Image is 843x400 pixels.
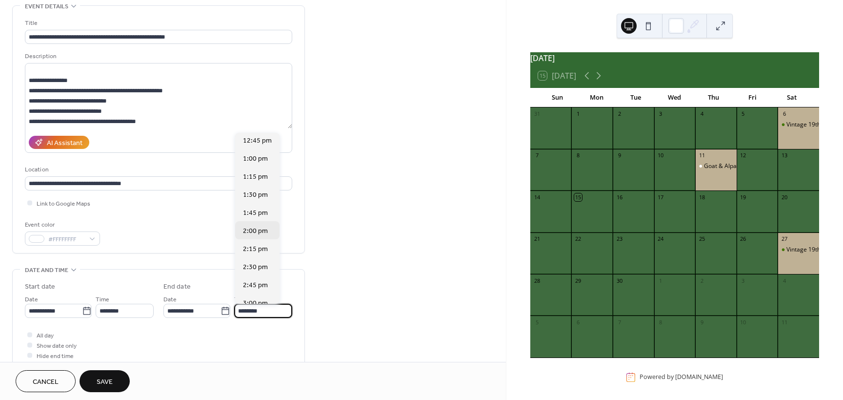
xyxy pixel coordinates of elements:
[657,152,664,159] div: 10
[781,235,788,243] div: 27
[675,373,723,381] a: [DOMAIN_NAME]
[533,318,541,326] div: 5
[37,199,90,209] span: Link to Google Maps
[533,277,541,284] div: 28
[33,377,59,387] span: Cancel
[48,234,84,245] span: #FFFFFFFF
[657,235,664,243] div: 24
[163,282,191,292] div: End date
[25,282,55,292] div: Start date
[740,110,747,118] div: 5
[781,277,788,284] div: 4
[704,162,758,170] div: Goat & Alpaca Yoga
[733,88,772,107] div: Fri
[778,246,819,254] div: Vintage 19th Century Base Ball
[778,121,819,129] div: Vintage 19th Century Base Ball
[97,377,113,387] span: Save
[781,152,788,159] div: 13
[616,110,623,118] div: 2
[25,265,68,275] span: Date and time
[25,1,68,12] span: Event details
[25,295,38,305] span: Date
[243,172,268,182] span: 1:15 pm
[25,51,290,62] div: Description
[577,88,616,107] div: Mon
[616,277,623,284] div: 30
[698,152,705,159] div: 11
[574,152,582,159] div: 8
[695,162,737,170] div: Goat & Alpaca Yoga
[772,88,811,107] div: Sat
[781,110,788,118] div: 6
[616,152,623,159] div: 9
[698,110,705,118] div: 4
[16,370,76,392] button: Cancel
[698,277,705,284] div: 2
[243,190,268,200] span: 1:30 pm
[25,165,290,175] div: Location
[740,235,747,243] div: 26
[25,220,98,230] div: Event color
[640,373,723,381] div: Powered by
[574,193,582,201] div: 15
[657,110,664,118] div: 3
[243,136,272,146] span: 12:45 pm
[616,318,623,326] div: 7
[574,110,582,118] div: 1
[698,318,705,326] div: 9
[243,280,268,291] span: 2:45 pm
[694,88,733,107] div: Thu
[616,88,655,107] div: Tue
[243,298,268,309] span: 3:00 pm
[740,277,747,284] div: 3
[243,208,268,218] span: 1:45 pm
[740,318,747,326] div: 10
[657,318,664,326] div: 8
[533,193,541,201] div: 14
[163,295,177,305] span: Date
[530,52,819,64] div: [DATE]
[37,351,74,361] span: Hide end time
[243,244,268,254] span: 2:15 pm
[698,193,705,201] div: 18
[29,136,89,149] button: AI Assistant
[574,235,582,243] div: 22
[25,18,290,28] div: Title
[781,318,788,326] div: 11
[740,193,747,201] div: 19
[533,110,541,118] div: 31
[533,235,541,243] div: 21
[781,193,788,201] div: 20
[657,193,664,201] div: 17
[616,235,623,243] div: 23
[698,235,705,243] div: 25
[96,295,109,305] span: Time
[47,138,82,148] div: AI Assistant
[234,295,248,305] span: Time
[574,277,582,284] div: 29
[657,277,664,284] div: 1
[616,193,623,201] div: 16
[533,152,541,159] div: 7
[574,318,582,326] div: 6
[243,226,268,236] span: 2:00 pm
[243,262,268,273] span: 2:30 pm
[37,341,77,351] span: Show date only
[538,88,577,107] div: Sun
[740,152,747,159] div: 12
[655,88,694,107] div: Wed
[37,331,54,341] span: All day
[80,370,130,392] button: Save
[243,154,268,164] span: 1:00 pm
